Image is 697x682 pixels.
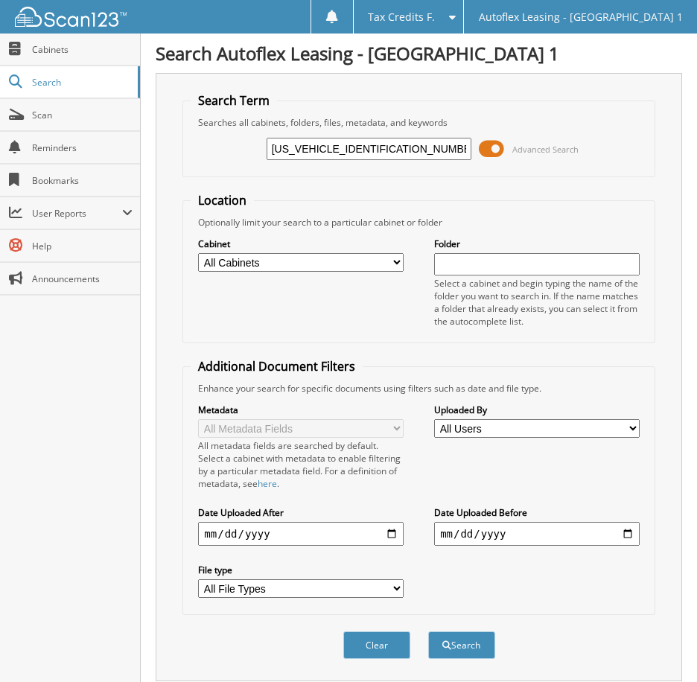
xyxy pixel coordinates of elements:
label: File type [198,564,404,576]
div: Optionally limit your search to a particular cabinet or folder [191,216,646,229]
a: here [258,477,277,490]
label: Uploaded By [434,404,640,416]
span: Help [32,240,133,252]
span: Cabinets [32,43,133,56]
label: Date Uploaded Before [434,506,640,519]
div: All metadata fields are searched by default. Select a cabinet with metadata to enable filtering b... [198,439,404,490]
button: Clear [343,631,410,659]
span: Reminders [32,141,133,154]
label: Folder [434,238,640,250]
span: Bookmarks [32,174,133,187]
span: Announcements [32,273,133,285]
legend: Location [191,192,254,208]
span: User Reports [32,207,122,220]
span: Tax Credits F. [368,13,435,22]
button: Search [428,631,495,659]
label: Metadata [198,404,404,416]
iframe: Chat Widget [623,611,697,682]
span: Advanced Search [512,144,579,155]
label: Cabinet [198,238,404,250]
span: Autoflex Leasing - [GEOGRAPHIC_DATA] 1 [479,13,683,22]
legend: Search Term [191,92,277,109]
input: end [434,522,640,546]
legend: Additional Document Filters [191,358,363,375]
div: Enhance your search for specific documents using filters such as date and file type. [191,382,646,395]
h1: Search Autoflex Leasing - [GEOGRAPHIC_DATA] 1 [156,41,682,66]
span: Search [32,76,130,89]
div: Select a cabinet and begin typing the name of the folder you want to search in. If the name match... [434,277,640,328]
label: Date Uploaded After [198,506,404,519]
span: Scan [32,109,133,121]
img: scan123-logo-white.svg [15,7,127,27]
input: start [198,522,404,546]
div: Searches all cabinets, folders, files, metadata, and keywords [191,116,646,129]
